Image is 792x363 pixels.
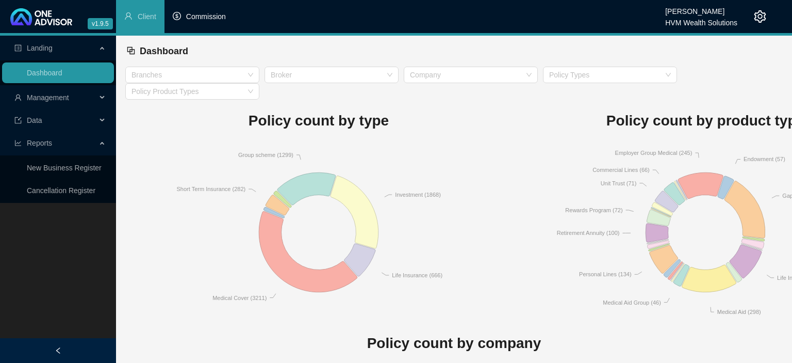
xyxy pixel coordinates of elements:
[592,167,650,173] text: Commercial Lines (66)
[186,12,226,21] span: Commission
[173,12,181,20] span: dollar
[557,230,620,236] text: Retirement Annuity (100)
[126,46,136,55] span: block
[754,10,766,23] span: setting
[125,332,783,355] h1: Policy count by company
[615,150,692,156] text: Employer Group Medical (245)
[601,180,637,186] text: Unit Trust (71)
[717,309,761,315] text: Medical Aid (298)
[27,116,42,124] span: Data
[14,117,22,124] span: import
[395,191,441,197] text: Investment (1868)
[140,46,188,56] span: Dashboard
[55,347,62,354] span: left
[88,18,113,29] span: v1.9.5
[238,151,293,157] text: Group scheme (1299)
[27,139,52,147] span: Reports
[212,294,267,301] text: Medical Cover (3211)
[10,8,72,25] img: 2df55531c6924b55f21c4cf5d4484680-logo-light.svg
[27,186,95,195] a: Cancellation Register
[579,271,632,277] text: Personal Lines (134)
[27,164,102,172] a: New Business Register
[177,186,246,192] text: Short Term Insurance (282)
[124,12,133,20] span: user
[665,14,737,25] div: HVM Wealth Solutions
[392,272,442,278] text: Life Insurance (666)
[14,94,22,101] span: user
[744,156,785,162] text: Endowment (57)
[125,109,512,132] h1: Policy count by type
[27,69,62,77] a: Dashboard
[14,44,22,52] span: profile
[138,12,156,21] span: Client
[665,3,737,14] div: [PERSON_NAME]
[603,299,661,305] text: Medical Aid Group (46)
[14,139,22,147] span: line-chart
[565,207,622,213] text: Rewards Program (72)
[27,93,69,102] span: Management
[27,44,53,52] span: Landing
